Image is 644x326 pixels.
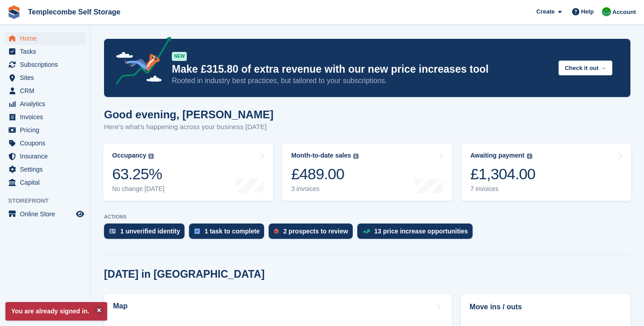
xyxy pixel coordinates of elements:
a: menu [5,163,85,176]
span: Insurance [20,150,74,163]
a: 2 prospects to review [269,224,357,243]
div: Month-to-date sales [291,152,351,159]
span: Home [20,32,74,45]
span: Settings [20,163,74,176]
img: James Thomas [602,7,611,16]
span: Sites [20,71,74,84]
div: 2 prospects to review [283,228,348,235]
span: Coupons [20,137,74,149]
a: Month-to-date sales £489.00 3 invoices [282,144,452,201]
div: 1 unverified identity [120,228,180,235]
div: £1,304.00 [470,165,535,183]
span: Storefront [8,196,90,205]
div: 3 invoices [291,185,359,193]
div: 63.25% [112,165,165,183]
h2: [DATE] in [GEOGRAPHIC_DATA] [104,268,265,280]
div: NEW [172,52,187,61]
a: menu [5,58,85,71]
div: £489.00 [291,165,359,183]
a: menu [5,111,85,123]
span: Create [536,7,554,16]
a: Preview store [75,209,85,219]
a: 13 price increase opportunities [357,224,477,243]
a: menu [5,84,85,97]
p: ACTIONS [104,214,630,220]
img: icon-info-grey-7440780725fd019a000dd9b08b2336e03edf1995a4989e88bcd33f0948082b44.svg [527,154,532,159]
a: menu [5,137,85,149]
a: menu [5,208,85,220]
h2: Map [113,302,128,310]
a: menu [5,98,85,110]
div: 7 invoices [470,185,535,193]
img: price_increase_opportunities-93ffe204e8149a01c8c9dc8f82e8f89637d9d84a8eef4429ea346261dce0b2c0.svg [363,229,370,233]
img: verify_identity-adf6edd0f0f0b5bbfe63781bf79b02c33cf7c696d77639b501bdc392416b5a36.svg [109,228,116,234]
span: Invoices [20,111,74,123]
a: Templecombe Self Storage [24,5,124,19]
a: menu [5,124,85,136]
span: Help [581,7,594,16]
h1: Good evening, [PERSON_NAME] [104,108,274,121]
a: menu [5,176,85,189]
div: 1 task to complete [204,228,260,235]
h2: Move ins / outs [469,302,622,312]
span: CRM [20,84,74,97]
button: Check it out → [559,61,612,75]
a: Occupancy 63.25% No change [DATE] [103,144,273,201]
p: Make £315.80 of extra revenue with our new price increases tool [172,63,551,76]
div: Occupancy [112,152,146,159]
a: 1 task to complete [189,224,269,243]
div: 13 price increase opportunities [374,228,468,235]
a: 1 unverified identity [104,224,189,243]
img: stora-icon-8386f47178a22dfd0bd8f6a31ec36ba5ce8667c1dd55bd0f319d3a0aa187defe.svg [7,5,21,19]
div: Awaiting payment [470,152,525,159]
a: menu [5,32,85,45]
p: You are already signed in. [5,302,107,321]
img: icon-info-grey-7440780725fd019a000dd9b08b2336e03edf1995a4989e88bcd33f0948082b44.svg [353,154,359,159]
a: Awaiting payment £1,304.00 7 invoices [461,144,631,201]
span: Analytics [20,98,74,110]
div: No change [DATE] [112,185,165,193]
img: icon-info-grey-7440780725fd019a000dd9b08b2336e03edf1995a4989e88bcd33f0948082b44.svg [148,154,154,159]
a: menu [5,71,85,84]
img: prospect-51fa495bee0391a8d652442698ab0144808aea92771e9ea1ae160a38d050c398.svg [274,228,279,234]
a: menu [5,150,85,163]
a: menu [5,45,85,58]
img: task-75834270c22a3079a89374b754ae025e5fb1db73e45f91037f5363f120a921f8.svg [194,228,200,234]
p: Rooted in industry best practices, but tailored to your subscriptions. [172,76,551,86]
img: price-adjustments-announcement-icon-8257ccfd72463d97f412b2fc003d46551f7dbcb40ab6d574587a9cd5c0d94... [108,37,171,88]
span: Pricing [20,124,74,136]
span: Account [612,8,636,17]
p: Here's what's happening across your business [DATE] [104,122,274,132]
span: Subscriptions [20,58,74,71]
span: Tasks [20,45,74,58]
span: Capital [20,176,74,189]
span: Online Store [20,208,74,220]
